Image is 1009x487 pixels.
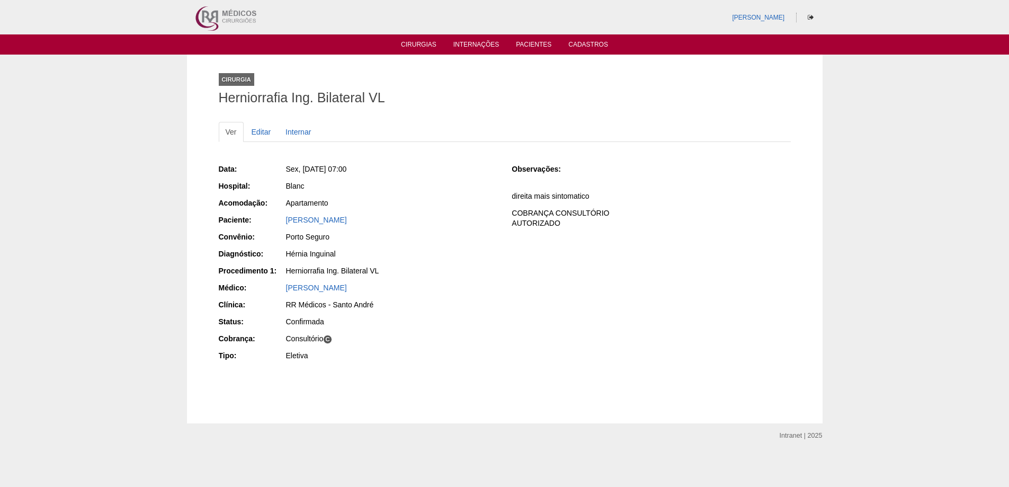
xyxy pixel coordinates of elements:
[219,350,285,361] div: Tipo:
[219,73,254,86] div: Cirurgia
[219,299,285,310] div: Clínica:
[401,41,436,51] a: Cirurgias
[286,181,497,191] div: Blanc
[286,216,347,224] a: [PERSON_NAME]
[245,122,278,142] a: Editar
[453,41,499,51] a: Internações
[286,333,497,344] div: Consultório
[286,265,497,276] div: Herniorrafia Ing. Bilateral VL
[219,91,791,104] h1: Herniorrafia Ing. Bilateral VL
[219,198,285,208] div: Acomodação:
[732,14,784,21] a: [PERSON_NAME]
[516,41,551,51] a: Pacientes
[286,165,347,173] span: Sex, [DATE] 07:00
[780,430,823,441] div: Intranet | 2025
[219,316,285,327] div: Status:
[286,299,497,310] div: RR Médicos - Santo André
[512,164,578,174] div: Observações:
[286,232,497,242] div: Porto Seguro
[219,164,285,174] div: Data:
[219,282,285,293] div: Médico:
[219,333,285,344] div: Cobrança:
[286,316,497,327] div: Confirmada
[286,198,497,208] div: Apartamento
[286,350,497,361] div: Eletiva
[808,14,814,21] i: Sair
[568,41,608,51] a: Cadastros
[219,249,285,259] div: Diagnóstico:
[512,208,790,228] p: COBRANÇA CONSULTÓRIO AUTORIZADO
[219,265,285,276] div: Procedimento 1:
[219,215,285,225] div: Paciente:
[286,284,347,292] a: [PERSON_NAME]
[219,232,285,242] div: Convênio:
[323,335,332,344] span: C
[219,122,244,142] a: Ver
[286,249,497,259] div: Hérnia Inguinal
[512,191,790,201] p: direita mais sintomatico
[279,122,318,142] a: Internar
[219,181,285,191] div: Hospital:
